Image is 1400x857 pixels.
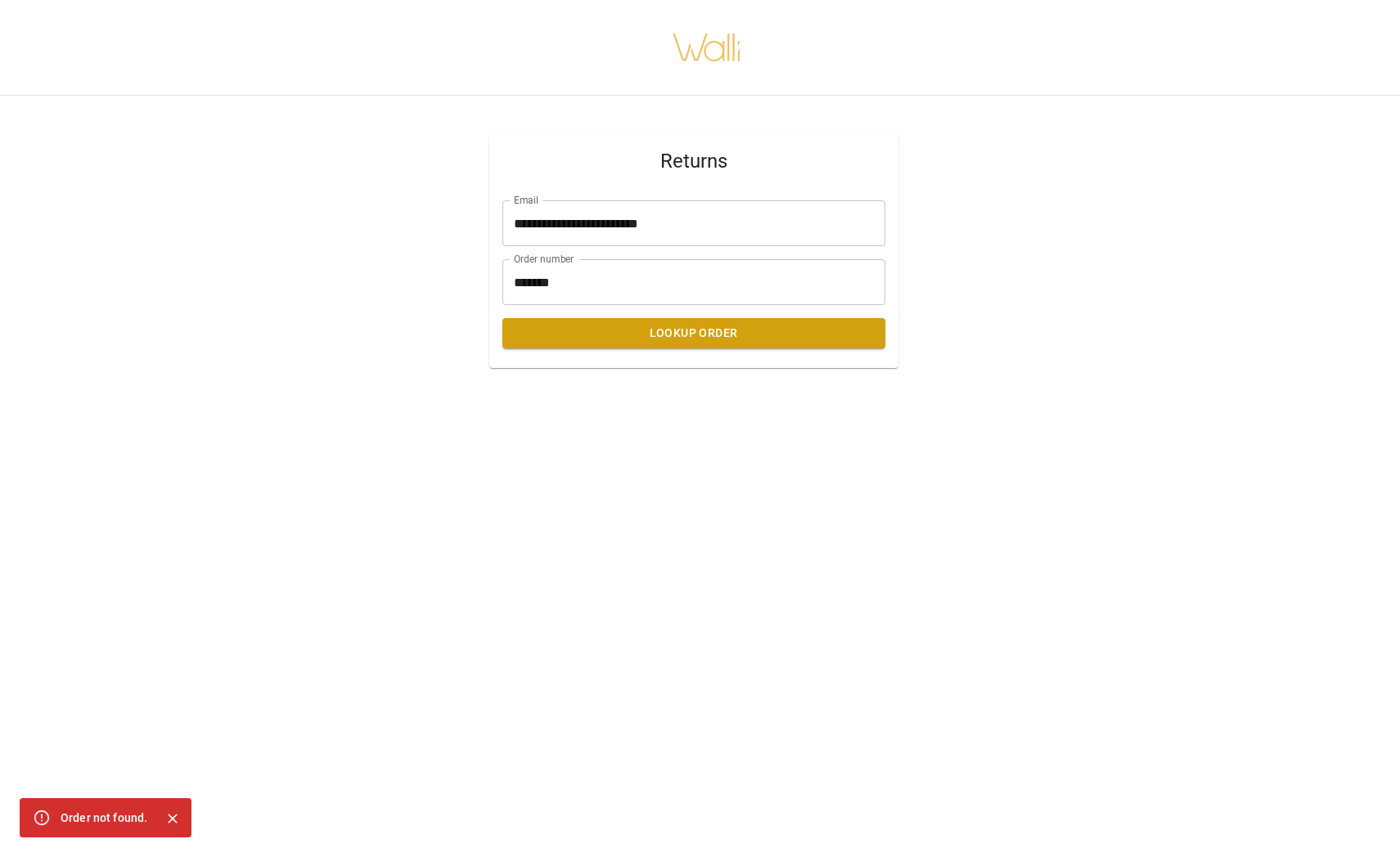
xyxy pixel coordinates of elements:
[502,318,885,348] button: Lookup Order
[514,252,574,266] label: Order number
[514,193,539,207] label: Email
[160,806,185,831] button: Close
[61,803,147,832] div: Order not found.
[502,148,885,174] span: Returns
[672,12,742,83] img: walli-inc.myshopify.com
